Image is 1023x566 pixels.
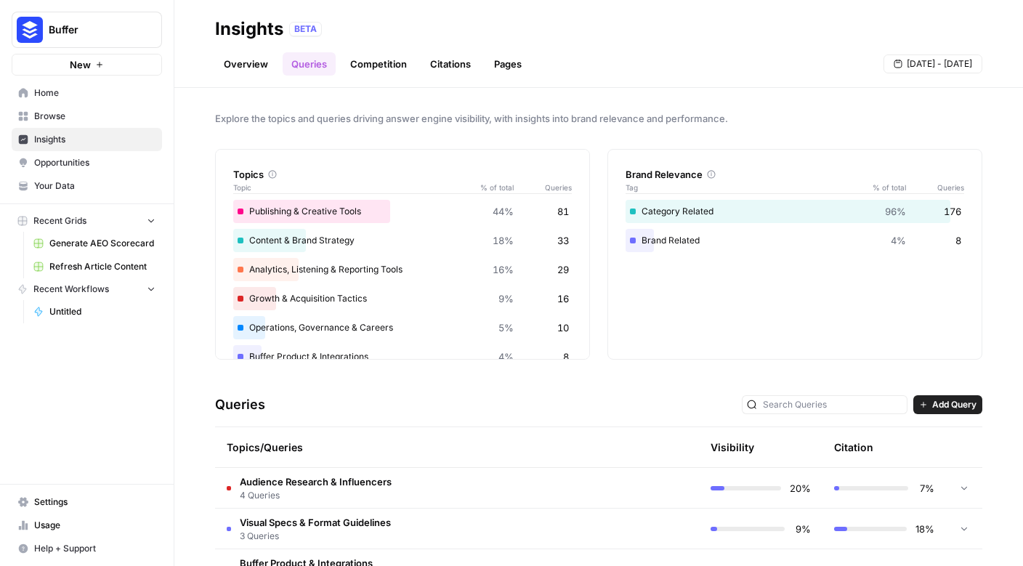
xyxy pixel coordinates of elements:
[862,182,906,193] span: % of total
[944,204,961,219] span: 176
[485,52,530,76] a: Pages
[215,395,265,415] h3: Queries
[557,320,569,335] span: 10
[34,133,155,146] span: Insights
[626,229,964,252] div: Brand Related
[240,515,391,530] span: Visual Specs & Format Guidelines
[233,167,572,182] div: Topics
[227,427,564,467] div: Topics/Queries
[834,427,873,467] div: Citation
[557,204,569,219] span: 81
[34,179,155,193] span: Your Data
[711,440,754,455] div: Visibility
[12,174,162,198] a: Your Data
[763,397,902,412] input: Search Queries
[12,490,162,514] a: Settings
[49,237,155,250] span: Generate AEO Scorecard
[233,258,572,281] div: Analytics, Listening & Reporting Tools
[27,300,162,323] a: Untitled
[240,474,392,489] span: Audience Research & Influencers
[27,255,162,278] a: Refresh Article Content
[33,214,86,227] span: Recent Grids
[12,54,162,76] button: New
[626,182,862,193] span: Tag
[12,278,162,300] button: Recent Workflows
[289,22,322,36] div: BETA
[626,200,964,223] div: Category Related
[955,233,961,248] span: 8
[514,182,572,193] span: Queries
[34,496,155,509] span: Settings
[240,489,392,502] span: 4 Queries
[341,52,416,76] a: Competition
[33,283,109,296] span: Recent Workflows
[421,52,480,76] a: Citations
[49,260,155,273] span: Refresh Article Content
[557,291,569,306] span: 16
[34,542,155,555] span: Help + Support
[233,182,470,193] span: Topic
[12,128,162,151] a: Insights
[215,52,277,76] a: Overview
[790,481,811,496] span: 20%
[557,233,569,248] span: 33
[34,86,155,100] span: Home
[563,349,569,364] span: 8
[557,262,569,277] span: 29
[283,52,336,76] a: Queries
[915,522,934,536] span: 18%
[233,200,572,223] div: Publishing & Creative Tools
[493,233,514,248] span: 18%
[626,167,964,182] div: Brand Relevance
[17,17,43,43] img: Buffer Logo
[233,345,572,368] div: Buffer Product & Integrations
[493,262,514,277] span: 16%
[498,349,514,364] span: 4%
[12,537,162,560] button: Help + Support
[12,210,162,232] button: Recent Grids
[34,156,155,169] span: Opportunities
[793,522,811,536] span: 9%
[12,12,162,48] button: Workspace: Buffer
[12,81,162,105] a: Home
[12,105,162,128] a: Browse
[891,233,906,248] span: 4%
[498,291,514,306] span: 9%
[215,111,982,126] span: Explore the topics and queries driving answer engine visibility, with insights into brand relevan...
[913,395,982,414] button: Add Query
[883,54,982,73] button: [DATE] - [DATE]
[12,514,162,537] a: Usage
[470,182,514,193] span: % of total
[49,305,155,318] span: Untitled
[215,17,283,41] div: Insights
[932,398,976,411] span: Add Query
[49,23,137,37] span: Buffer
[34,519,155,532] span: Usage
[885,204,906,219] span: 96%
[493,204,514,219] span: 44%
[233,287,572,310] div: Growth & Acquisition Tactics
[906,182,964,193] span: Queries
[917,481,934,496] span: 7%
[12,151,162,174] a: Opportunities
[233,316,572,339] div: Operations, Governance & Careers
[498,320,514,335] span: 5%
[233,229,572,252] div: Content & Brand Strategy
[34,110,155,123] span: Browse
[240,530,391,543] span: 3 Queries
[907,57,972,70] span: [DATE] - [DATE]
[27,232,162,255] a: Generate AEO Scorecard
[70,57,91,72] span: New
